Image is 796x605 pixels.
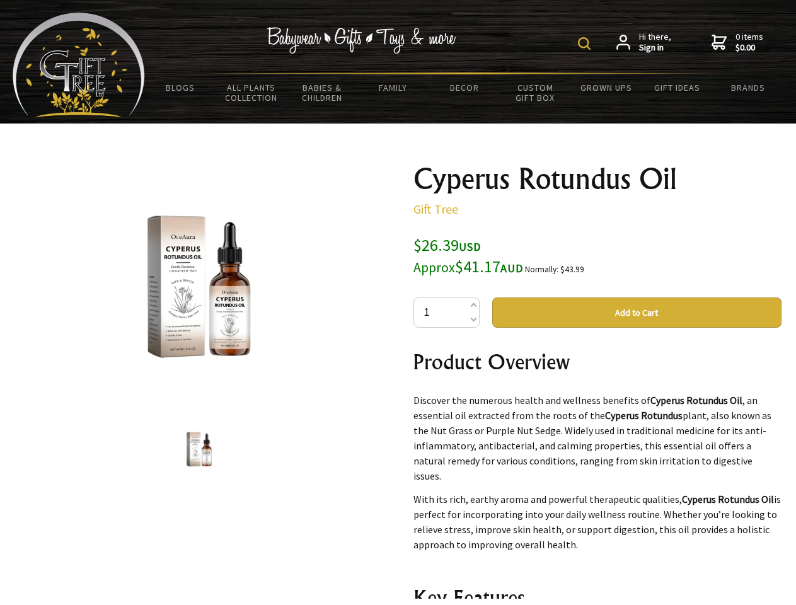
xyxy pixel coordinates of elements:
[616,32,671,54] a: Hi there,Sign in
[578,37,591,50] img: product search
[682,493,774,505] strong: Cyperus Rotundus Oil
[413,259,455,276] small: Approx
[492,297,782,328] button: Add to Cart
[735,42,763,54] strong: $0.00
[500,74,571,111] a: Custom Gift Box
[216,74,287,111] a: All Plants Collection
[642,74,713,101] a: Gift Ideas
[713,74,784,101] a: Brands
[413,234,523,277] span: $26.39 $41.17
[525,264,584,275] small: Normally: $43.99
[639,32,671,54] span: Hi there,
[413,393,782,483] p: Discover the numerous health and wellness benefits of , an essential oil extracted from the roots...
[459,239,481,254] span: USD
[13,13,145,117] img: Babyware - Gifts - Toys and more...
[650,394,742,406] strong: Cyperus Rotundus Oil
[570,74,642,101] a: Grown Ups
[605,409,683,422] strong: Cyperus Rotundus
[175,425,223,473] img: Cyperus Rotundus Oil
[358,74,429,101] a: Family
[712,32,763,54] a: 0 items$0.00
[735,31,763,54] span: 0 items
[639,42,671,54] strong: Sign in
[413,164,782,194] h1: Cyperus Rotundus Oil
[413,492,782,552] p: With its rich, earthy aroma and powerful therapeutic qualities, is perfect for incorporating into...
[413,347,782,377] h2: Product Overview
[413,201,458,217] a: Gift Tree
[145,74,216,101] a: BLOGS
[500,261,523,275] span: AUD
[429,74,500,101] a: Decor
[101,188,297,385] img: Cyperus Rotundus Oil
[287,74,358,111] a: Babies & Children
[267,27,456,54] img: Babywear - Gifts - Toys & more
